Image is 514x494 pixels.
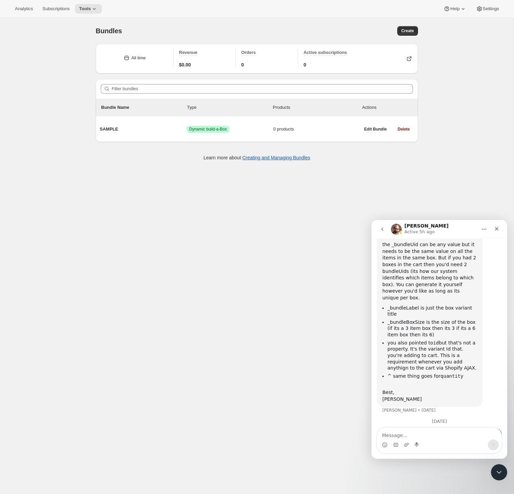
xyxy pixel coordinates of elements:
[204,154,310,161] p: Learn more about
[394,124,414,134] button: Delete
[11,169,106,176] div: Best,
[16,120,106,151] li: you also pointed to but that's not a property. It's the variant Id that. you're adding to cart. T...
[439,4,470,14] button: Help
[112,84,413,94] input: Filter bundles
[397,26,418,36] button: Create
[372,220,507,459] iframe: Intercom live chat
[241,61,244,68] span: 0
[304,61,306,68] span: 0
[450,6,459,12] span: Help
[11,21,106,81] div: the _bundleUid can be any value but it needs to be the same value on all the items in the same bo...
[42,6,70,12] span: Subscriptions
[75,4,102,14] button: Tools
[101,104,187,111] p: Bundle Name
[491,464,507,480] iframe: Intercom live chat
[16,99,106,118] li: _bundleBoxSize is the size of the box (if its a 3 item box then its 3 if its a 6 item box then it...
[179,61,191,68] span: $0.00
[401,28,414,34] span: Create
[11,176,106,183] div: [PERSON_NAME]
[32,222,38,228] button: Upload attachment
[11,222,16,228] button: Emoji picker
[6,208,130,219] textarea: Message…
[483,6,499,12] span: Settings
[398,126,410,132] span: Delete
[96,27,122,35] span: Bundles
[179,50,197,55] span: Revenue
[11,4,37,14] button: Analytics
[241,50,256,55] span: Orders
[360,124,391,134] button: Edit Bundle
[273,104,359,111] div: Products
[15,6,33,12] span: Analytics
[304,50,347,55] span: Active subscriptions
[100,126,187,133] span: SAMPLE
[273,126,360,133] span: 0 products
[131,55,146,61] div: All time
[43,222,49,228] button: Start recording
[472,4,503,14] button: Settings
[69,153,92,159] code: quantity
[116,219,127,230] button: Send a message…
[242,155,310,160] a: Creating and Managing Bundles
[364,126,387,132] span: Edit Bundle
[5,199,130,208] div: [DATE]
[187,104,273,111] div: Type
[16,85,106,97] li: _bundleLabel is just the box variant title
[16,153,106,159] li: ^ same thing goes for
[11,188,64,192] div: [PERSON_NAME] • [DATE]
[38,4,74,14] button: Subscriptions
[189,126,227,132] span: Dynamic build-a-Box
[79,6,91,12] span: Tools
[362,104,413,111] div: Actions
[21,222,27,228] button: Gif picker
[62,120,68,125] code: id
